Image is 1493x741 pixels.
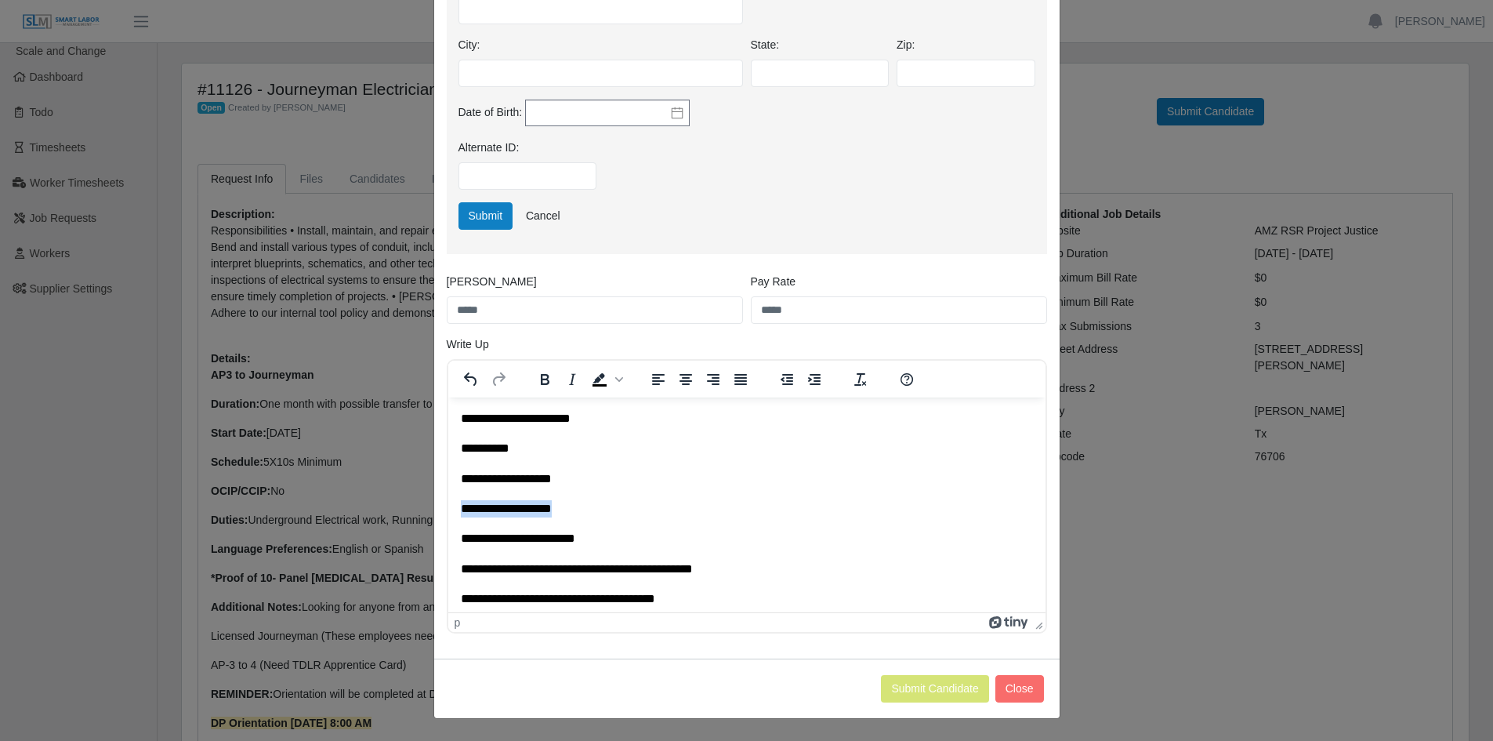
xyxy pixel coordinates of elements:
button: Align right [700,369,727,390]
label: Date of Birth: [458,104,523,121]
label: [PERSON_NAME] [447,274,537,290]
label: Zip: [897,37,915,53]
button: Clear formatting [847,369,874,390]
iframe: Rich Text Area [448,398,1045,612]
button: Submit [458,202,513,230]
button: Italic [559,369,585,390]
button: Align center [672,369,699,390]
label: Pay Rate [751,274,796,290]
div: p [455,616,461,629]
button: Close [995,675,1044,703]
button: Bold [531,369,558,390]
body: Rich Text Area. Press ALT-0 for help. [13,13,585,361]
label: Write Up [447,336,489,353]
button: Increase indent [801,369,828,390]
a: Cancel [516,202,571,230]
button: Align left [645,369,672,390]
label: State: [751,37,780,53]
button: Redo [485,369,512,390]
button: Undo [458,369,484,390]
label: Alternate ID: [458,140,520,156]
button: Decrease indent [774,369,800,390]
label: City: [458,37,480,53]
button: Justify [727,369,754,390]
button: Submit Candidate [881,675,988,703]
a: Powered by Tiny [989,616,1028,629]
button: Help [893,369,920,390]
div: Background color Black [586,369,625,390]
div: Press the Up and Down arrow keys to resize the editor. [1029,613,1045,632]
